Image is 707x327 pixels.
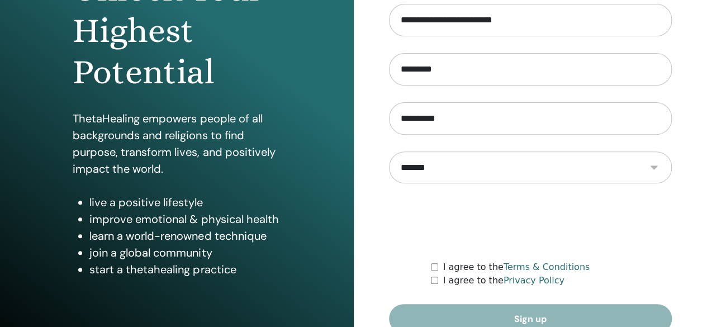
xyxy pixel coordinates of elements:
[89,244,281,261] li: join a global community
[504,262,590,272] a: Terms & Conditions
[89,211,281,228] li: improve emotional & physical health
[89,228,281,244] li: learn a world-renowned technique
[504,275,564,286] a: Privacy Policy
[73,110,281,177] p: ThetaHealing empowers people of all backgrounds and religions to find purpose, transform lives, a...
[443,260,590,274] label: I agree to the
[443,274,564,287] label: I agree to the
[445,200,615,244] iframe: reCAPTCHA
[89,261,281,278] li: start a thetahealing practice
[89,194,281,211] li: live a positive lifestyle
